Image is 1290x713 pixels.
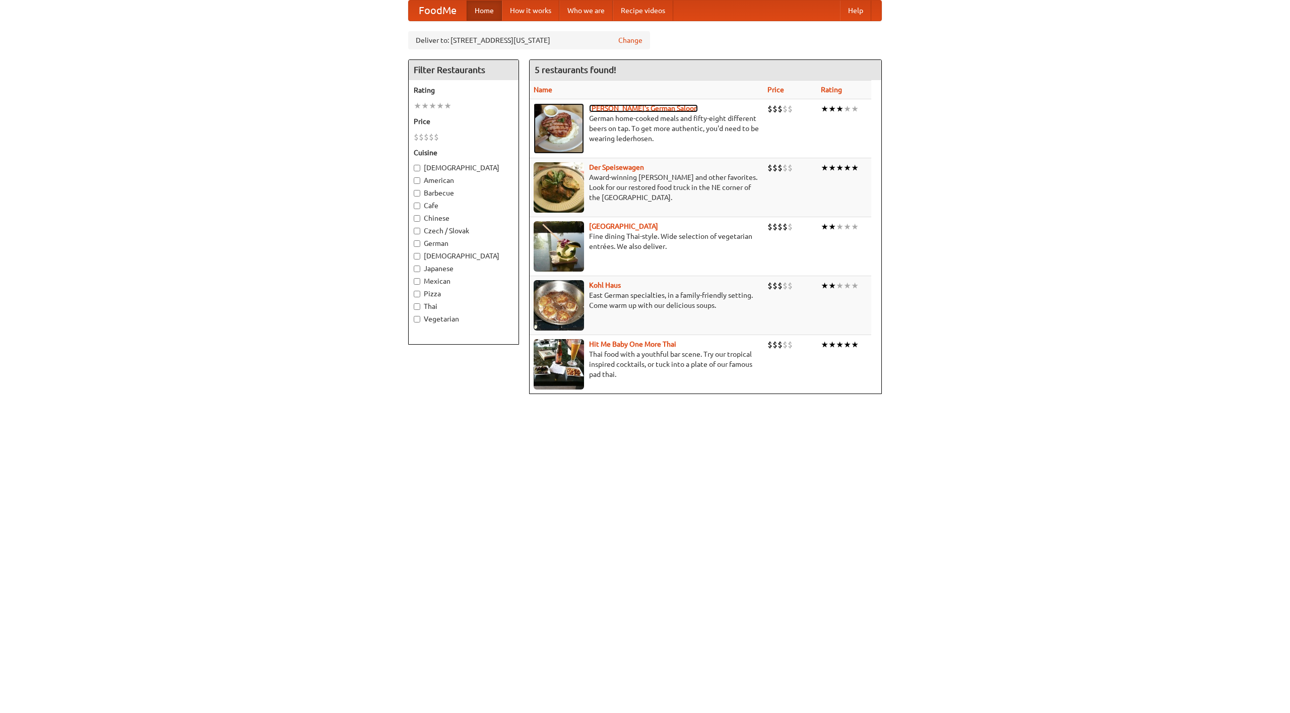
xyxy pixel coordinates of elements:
li: ★ [821,339,828,350]
p: Fine dining Thai-style. Wide selection of vegetarian entrées. We also deliver. [534,231,759,251]
label: Czech / Slovak [414,226,513,236]
a: [GEOGRAPHIC_DATA] [589,222,658,230]
a: [PERSON_NAME]'s German Saloon [589,104,698,112]
li: ★ [444,100,451,111]
input: Barbecue [414,190,420,197]
li: $ [772,339,778,350]
li: $ [772,103,778,114]
li: ★ [844,339,851,350]
li: ★ [851,280,859,291]
a: Der Speisewagen [589,163,644,171]
label: German [414,238,513,248]
label: [DEMOGRAPHIC_DATA] [414,163,513,173]
a: Name [534,86,552,94]
label: Vegetarian [414,314,513,324]
li: ★ [851,339,859,350]
li: ★ [828,103,836,114]
li: $ [434,132,439,143]
li: $ [767,221,772,232]
input: Chinese [414,215,420,222]
a: Change [618,35,642,45]
li: ★ [828,339,836,350]
label: American [414,175,513,185]
input: German [414,240,420,247]
img: esthers.jpg [534,103,584,154]
li: ★ [828,221,836,232]
li: $ [783,280,788,291]
label: Japanese [414,264,513,274]
li: $ [783,221,788,232]
li: $ [788,221,793,232]
input: Thai [414,303,420,310]
input: American [414,177,420,184]
li: ★ [836,103,844,114]
label: Chinese [414,213,513,223]
label: Pizza [414,289,513,299]
label: Thai [414,301,513,311]
li: $ [788,339,793,350]
li: ★ [821,280,828,291]
h5: Cuisine [414,148,513,158]
a: Help [840,1,871,21]
a: How it works [502,1,559,21]
p: Award-winning [PERSON_NAME] and other favorites. Look for our restored food truck in the NE corne... [534,172,759,203]
li: ★ [836,162,844,173]
h4: Filter Restaurants [409,60,519,80]
ng-pluralize: 5 restaurants found! [535,65,616,75]
li: $ [783,339,788,350]
li: $ [788,280,793,291]
a: Who we are [559,1,613,21]
li: ★ [828,162,836,173]
div: Deliver to: [STREET_ADDRESS][US_STATE] [408,31,650,49]
li: $ [778,103,783,114]
p: Thai food with a youthful bar scene. Try our tropical inspired cocktails, or tuck into a plate of... [534,349,759,379]
li: ★ [851,162,859,173]
img: satay.jpg [534,221,584,272]
p: East German specialties, in a family-friendly setting. Come warm up with our delicious soups. [534,290,759,310]
li: ★ [836,339,844,350]
li: ★ [851,103,859,114]
li: $ [778,162,783,173]
li: $ [772,221,778,232]
a: Hit Me Baby One More Thai [589,340,676,348]
a: Rating [821,86,842,94]
label: Barbecue [414,188,513,198]
p: German home-cooked meals and fifty-eight different beers on tap. To get more authentic, you'd nee... [534,113,759,144]
input: Japanese [414,266,420,272]
li: ★ [821,103,828,114]
li: ★ [821,162,828,173]
li: $ [788,103,793,114]
li: $ [414,132,419,143]
li: $ [783,103,788,114]
img: speisewagen.jpg [534,162,584,213]
li: $ [772,280,778,291]
a: Kohl Haus [589,281,621,289]
input: [DEMOGRAPHIC_DATA] [414,253,420,260]
li: ★ [421,100,429,111]
li: $ [767,103,772,114]
li: ★ [429,100,436,111]
li: $ [778,221,783,232]
img: kohlhaus.jpg [534,280,584,331]
li: ★ [844,221,851,232]
label: Mexican [414,276,513,286]
li: ★ [414,100,421,111]
li: $ [778,339,783,350]
label: Cafe [414,201,513,211]
li: ★ [844,162,851,173]
li: ★ [844,280,851,291]
h5: Price [414,116,513,126]
li: $ [778,280,783,291]
li: ★ [844,103,851,114]
li: $ [772,162,778,173]
li: ★ [828,280,836,291]
li: $ [424,132,429,143]
h5: Rating [414,85,513,95]
li: ★ [821,221,828,232]
li: ★ [836,280,844,291]
li: ★ [436,100,444,111]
